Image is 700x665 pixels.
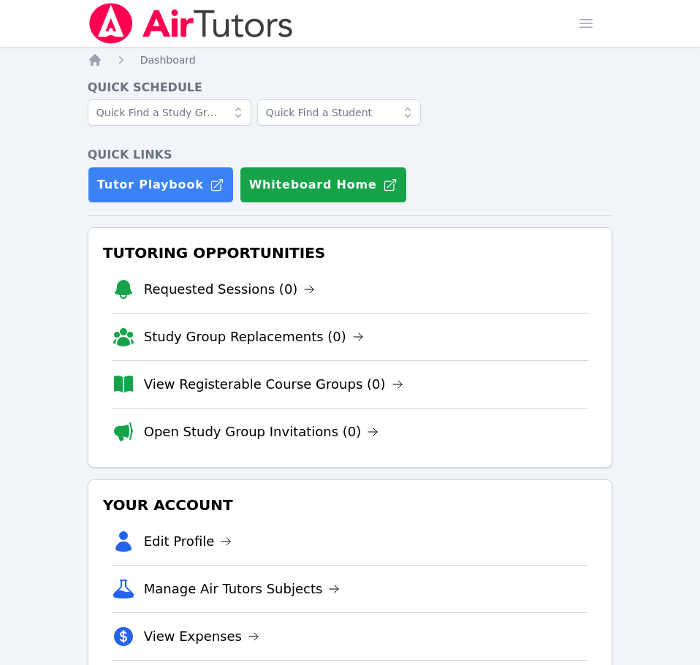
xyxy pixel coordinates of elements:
input: Quick Find a Student [257,99,421,126]
a: Dashboard [140,53,196,67]
h3: Tutoring Opportunities [100,240,601,266]
a: View Expenses [144,626,259,647]
span: Dashboard [140,54,196,66]
a: View Registerable Course Groups (0) [144,374,403,395]
input: Quick Find a Study Group [88,99,251,126]
a: Manage Air Tutors Subjects [144,579,341,599]
a: Tutor Playbook [88,167,234,203]
a: Requested Sessions (0) [144,279,316,300]
a: Study Group Replacements (0) [144,327,364,347]
a: Open Study Group Invitations (0) [144,422,379,442]
img: Air Tutors [88,3,294,44]
h4: Quick Links [88,146,613,164]
h4: Quick Schedule [88,79,613,96]
nav: Breadcrumb [88,53,613,67]
button: Whiteboard Home [240,167,407,203]
a: Edit Profile [144,531,232,552]
h3: Your Account [100,492,601,518]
